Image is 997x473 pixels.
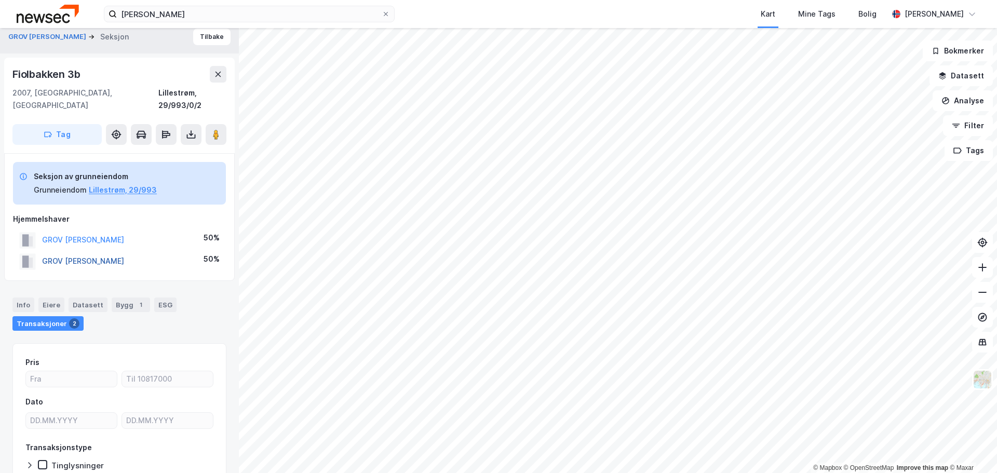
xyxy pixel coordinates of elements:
div: Tinglysninger [51,461,104,470]
div: Grunneiendom [34,184,87,196]
div: Bolig [858,8,877,20]
a: Mapbox [813,464,842,471]
div: Transaksjoner [12,316,84,331]
input: Søk på adresse, matrikkel, gårdeiere, leietakere eller personer [117,6,382,22]
div: 1 [136,300,146,310]
button: Analyse [933,90,993,111]
a: OpenStreetMap [844,464,894,471]
button: Lillestrøm, 29/993 [89,184,157,196]
div: [PERSON_NAME] [905,8,964,20]
div: Seksjon av grunneiendom [34,170,157,183]
img: Z [973,370,992,389]
img: newsec-logo.f6e21ccffca1b3a03d2d.png [17,5,79,23]
div: Hjemmelshaver [13,213,226,225]
input: Fra [26,371,117,387]
input: Til 10817000 [122,371,213,387]
div: Datasett [69,298,107,312]
input: DD.MM.YYYY [122,413,213,428]
div: Kart [761,8,775,20]
button: Tilbake [193,29,231,45]
button: Bokmerker [923,40,993,61]
div: Pris [25,356,39,369]
div: Info [12,298,34,312]
div: Fiolbakken 3b [12,66,82,83]
div: 2 [69,318,79,329]
button: Tag [12,124,102,145]
input: DD.MM.YYYY [26,413,117,428]
div: Transaksjonstype [25,441,92,454]
div: ESG [154,298,177,312]
button: Filter [943,115,993,136]
div: Seksjon [100,31,129,43]
div: Lillestrøm, 29/993/0/2 [158,87,226,112]
div: 50% [204,253,220,265]
button: Datasett [929,65,993,86]
div: Mine Tags [798,8,836,20]
button: GROV [PERSON_NAME] [8,32,88,42]
button: Tags [945,140,993,161]
a: Improve this map [897,464,948,471]
div: Dato [25,396,43,408]
div: 2007, [GEOGRAPHIC_DATA], [GEOGRAPHIC_DATA] [12,87,158,112]
div: Eiere [38,298,64,312]
div: 50% [204,232,220,244]
div: Bygg [112,298,150,312]
iframe: Chat Widget [945,423,997,473]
